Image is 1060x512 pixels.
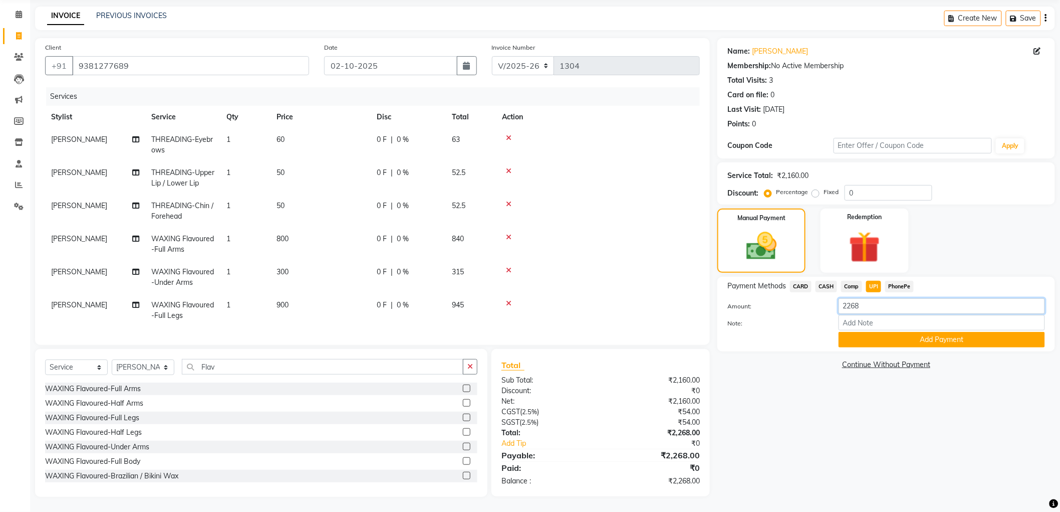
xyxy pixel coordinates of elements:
img: _gift.svg [839,228,890,267]
span: PhonePe [885,281,914,292]
span: 0 % [397,234,409,244]
span: 1 [226,135,230,144]
span: 840 [452,234,464,243]
span: | [391,167,393,178]
span: CASH [816,281,837,292]
img: _cash.svg [737,229,786,264]
label: Date [324,43,338,52]
a: INVOICE [47,7,84,25]
span: 1 [226,300,230,309]
input: Amount [839,298,1045,314]
span: SGST [501,418,519,427]
div: Total: [494,428,601,438]
div: Paid: [494,462,601,474]
label: Client [45,43,61,52]
span: 50 [277,168,285,177]
span: 0 F [377,201,387,211]
span: CARD [790,281,812,292]
span: 52.5 [452,168,465,177]
div: ₹2,268.00 [601,449,707,461]
div: WAXING Flavoured-Full Legs [45,413,139,423]
span: 1 [226,201,230,210]
th: Disc [371,106,446,128]
th: Action [496,106,700,128]
span: 945 [452,300,464,309]
div: WAXING Flavoured-Half Legs [45,427,142,438]
span: THREADING-Upper Lip / Lower Lip [151,168,214,188]
div: ₹2,268.00 [601,428,707,438]
button: +91 [45,56,73,75]
span: | [391,300,393,310]
div: ₹0 [601,386,707,396]
span: CGST [501,407,520,416]
span: 0 % [397,167,409,178]
div: Net: [494,396,601,407]
div: ₹2,160.00 [601,375,707,386]
div: Sub Total: [494,375,601,386]
th: Total [446,106,496,128]
div: Services [46,87,707,106]
div: WAXING Flavoured-Half Arms [45,398,143,409]
div: ₹0 [619,438,708,449]
label: Manual Payment [737,214,785,223]
span: [PERSON_NAME] [51,234,107,243]
span: 1 [226,234,230,243]
div: Discount: [494,386,601,396]
a: Add Tip [494,438,619,449]
label: Fixed [824,188,839,197]
label: Redemption [848,213,882,222]
span: 0 % [397,300,409,310]
span: Comp [841,281,862,292]
span: 0 % [397,267,409,277]
div: WAXING Flavoured-Full Body [45,456,140,467]
label: Invoice Number [492,43,536,52]
div: ( ) [494,417,601,428]
span: 0 F [377,167,387,178]
th: Price [271,106,371,128]
div: [DATE] [763,104,784,115]
span: 50 [277,201,285,210]
span: 300 [277,267,289,276]
span: WAXING Flavoured-Full Arms [151,234,214,254]
div: 0 [770,90,774,100]
span: Total [501,360,524,371]
span: 0 % [397,134,409,145]
label: Percentage [776,188,808,197]
div: ₹0 [601,462,707,474]
span: 1 [226,168,230,177]
th: Service [145,106,220,128]
input: Enter Offer / Coupon Code [834,138,992,153]
div: Last Visit: [727,104,761,115]
div: Discount: [727,188,758,199]
div: Payable: [494,449,601,461]
span: 0 F [377,300,387,310]
div: 3 [769,75,773,86]
span: 315 [452,267,464,276]
div: ₹2,160.00 [601,396,707,407]
span: WAXING Flavoured-Under Arms [151,267,214,287]
div: ₹54.00 [601,407,707,417]
span: 1 [226,267,230,276]
button: Save [1006,11,1041,26]
div: ₹2,268.00 [601,476,707,486]
div: Coupon Code [727,140,833,151]
span: UPI [866,281,882,292]
span: | [391,134,393,145]
a: Continue Without Payment [719,360,1053,370]
button: Add Payment [839,332,1045,348]
span: | [391,201,393,211]
span: [PERSON_NAME] [51,135,107,144]
div: 0 [752,119,756,129]
span: [PERSON_NAME] [51,300,107,309]
span: THREADING-Eyebrows [151,135,213,154]
input: Search or Scan [182,359,463,375]
div: Card on file: [727,90,768,100]
div: No Active Membership [727,61,1045,71]
button: Create New [944,11,1002,26]
div: Membership: [727,61,771,71]
th: Stylist [45,106,145,128]
label: Amount: [720,302,831,311]
a: [PERSON_NAME] [752,46,808,57]
span: 60 [277,135,285,144]
span: | [391,234,393,244]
